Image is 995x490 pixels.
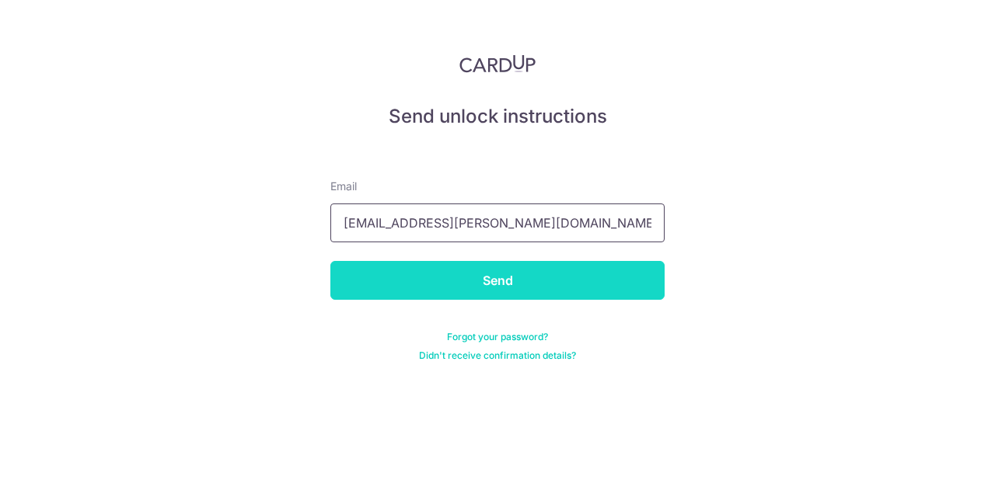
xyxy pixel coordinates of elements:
a: Forgot your password? [447,331,548,343]
span: translation missing: en.devise.label.Email [330,179,357,193]
input: Enter your Email [330,203,665,242]
img: CardUp Logo [459,54,536,73]
h5: Send unlock instructions [330,104,665,129]
input: Send [330,261,665,300]
a: Didn't receive confirmation details? [419,349,576,362]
